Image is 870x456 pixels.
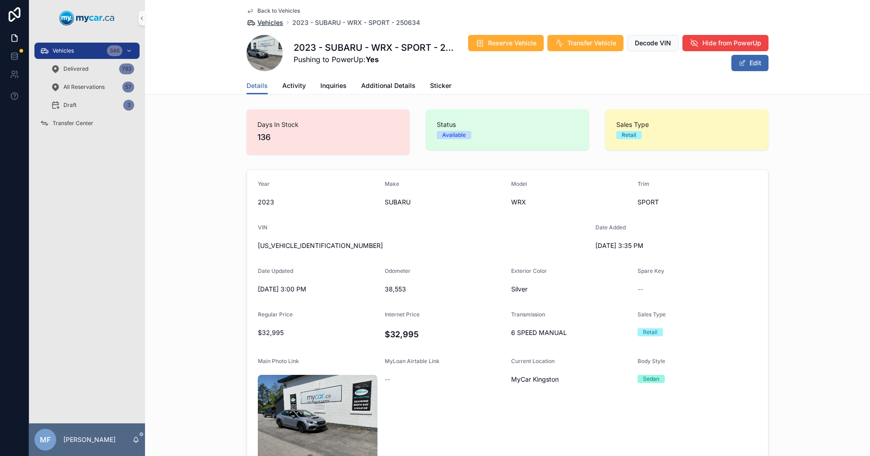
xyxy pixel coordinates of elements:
img: App logo [59,11,115,25]
span: MyCar Kingston [511,375,559,384]
span: WRX [511,198,630,207]
span: 2023 [258,198,377,207]
span: 136 [257,131,399,144]
span: [DATE] 3:00 PM [258,285,377,294]
span: Hide from PowerUp [702,39,761,48]
span: MF [40,434,51,445]
strong: Yes [366,55,379,64]
span: Current Location [511,358,555,364]
div: 783 [119,63,134,74]
div: 57 [122,82,134,92]
span: Vehicles [53,47,74,54]
span: [DATE] 3:35 PM [595,241,715,250]
a: Vehicles [246,18,283,27]
span: Silver [511,285,630,294]
p: [PERSON_NAME] [63,435,116,444]
span: Internet Price [385,311,420,318]
span: 38,553 [385,285,504,294]
button: Transfer Vehicle [547,35,623,51]
span: MyLoan Airtable Link [385,358,440,364]
a: Back to Vehicles [246,7,300,15]
a: Inquiries [320,78,347,96]
button: Reserve Vehicle [468,35,544,51]
span: [US_VEHICLE_IDENTIFICATION_NUMBER] [258,241,588,250]
button: Hide from PowerUp [682,35,768,51]
span: Make [385,180,399,187]
span: Activity [282,81,306,90]
a: Activity [282,78,306,96]
a: Sticker [430,78,451,96]
span: Regular Price [258,311,293,318]
span: Year [258,180,270,187]
span: Transfer Center [53,120,93,127]
a: Delivered783 [45,61,140,77]
div: 346 [107,45,122,56]
span: Delivered [63,65,88,73]
span: $32,995 [258,328,377,337]
span: -- [385,375,390,384]
span: Model [511,180,527,187]
span: Sales Type [638,311,666,318]
span: Days In Stock [257,120,399,129]
div: Retail [622,131,636,139]
span: Main Photo Link [258,358,299,364]
span: Pushing to PowerUp: [294,54,455,65]
span: Reserve Vehicle [488,39,536,48]
a: Vehicles346 [34,43,140,59]
a: Transfer Center [34,115,140,131]
span: Date Updated [258,267,293,274]
h1: 2023 - SUBARU - WRX - SPORT - 250634 [294,41,455,54]
span: Details [246,81,268,90]
span: Decode VIN [635,39,671,48]
div: Sedan [643,375,659,383]
a: All Reservations57 [45,79,140,95]
span: Spare Key [638,267,664,274]
span: Back to Vehicles [257,7,300,15]
div: scrollable content [29,36,145,143]
span: Vehicles [257,18,283,27]
span: SPORT [638,198,757,207]
span: Sales Type [616,120,758,129]
span: Draft [63,102,77,109]
span: Exterior Color [511,267,547,274]
div: Retail [643,328,657,336]
a: Details [246,78,268,95]
span: All Reservations [63,83,105,91]
span: Odometer [385,267,411,274]
button: Edit [731,55,768,71]
h4: $32,995 [385,328,504,340]
span: Additional Details [361,81,416,90]
a: Draft3 [45,97,140,113]
span: Date Added [595,224,626,231]
a: 2023 - SUBARU - WRX - SPORT - 250634 [292,18,420,27]
div: Available [442,131,466,139]
span: Body Style [638,358,665,364]
span: Status [437,120,578,129]
span: -- [638,285,643,294]
a: Additional Details [361,78,416,96]
div: 3 [123,100,134,111]
span: Transmission [511,311,545,318]
span: Inquiries [320,81,347,90]
span: SUBARU [385,198,504,207]
span: VIN [258,224,267,231]
span: Trim [638,180,649,187]
span: Transfer Vehicle [567,39,616,48]
button: Decode VIN [627,35,679,51]
span: Sticker [430,81,451,90]
span: 6 SPEED MANUAL [511,328,630,337]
